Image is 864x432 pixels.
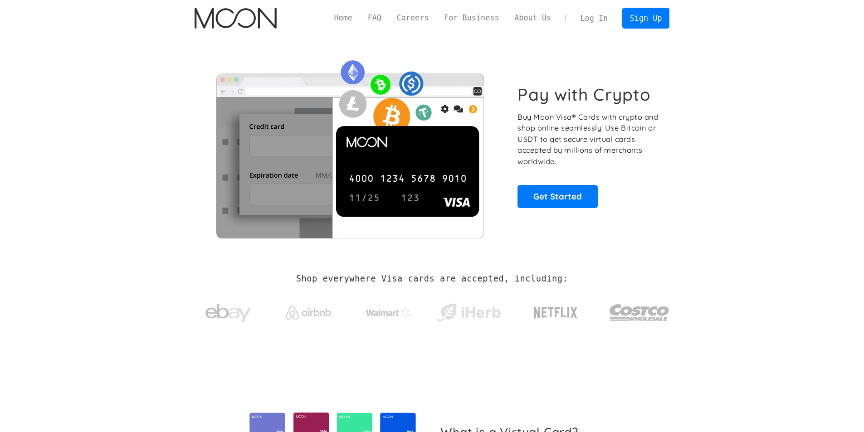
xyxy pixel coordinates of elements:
a: Careers [389,12,436,24]
a: home [195,8,277,29]
img: Walmart [366,307,411,318]
a: Costco [609,286,670,334]
img: Moon Cards let you spend your crypto anywhere Visa is accepted. [195,54,505,238]
p: Buy Moon Visa® Cards with crypto and shop online seamlessly! Use Bitcoin or USDT to get secure vi... [517,112,659,167]
a: Airbnb [274,296,342,324]
a: Get Started [517,185,598,208]
img: Netflix [533,301,578,324]
img: Costco [609,296,670,330]
a: ebay [195,290,262,332]
a: Walmart [355,298,422,323]
a: For Business [436,12,507,24]
img: Airbnb [286,306,331,320]
a: Netflix [515,292,596,329]
h2: Shop everywhere Visa cards are accepted, including: [296,274,568,284]
img: ebay [205,299,251,327]
a: Sign Up [622,8,669,28]
a: Home [327,12,360,24]
a: FAQ [360,12,389,24]
h1: Pay with Crypto [517,84,651,105]
a: About Us [507,12,559,24]
img: iHerb [435,301,503,325]
a: iHerb [435,292,503,329]
a: Log In [573,8,615,28]
img: Moon Logo [195,8,277,29]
